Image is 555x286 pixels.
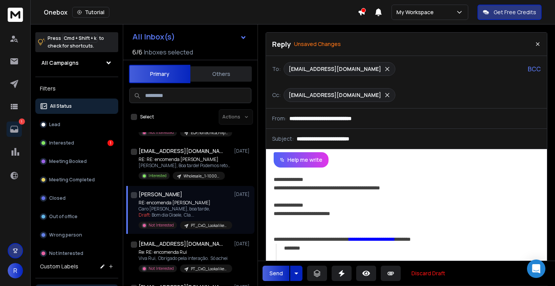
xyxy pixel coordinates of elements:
[272,91,281,99] p: Cc:
[8,263,23,278] button: R
[49,177,95,183] p: Meeting Completed
[139,147,223,155] h1: [EMAIL_ADDRESS][DOMAIN_NAME]
[152,212,194,218] span: Bom dia Gisele, Cla ...
[139,255,231,261] p: Viva Rui, Obrigado pela interação. Só achei
[35,99,118,114] button: All Status
[49,214,78,220] p: Out of office
[234,191,251,197] p: [DATE]
[140,114,154,120] label: Select
[49,140,74,146] p: Interested
[477,5,542,20] button: Get Free Credits
[126,29,253,44] button: All Inbox(s)
[132,48,142,57] span: 6 / 6
[527,260,545,278] div: Open Intercom Messenger
[49,232,82,238] p: Wrong person
[274,152,329,168] button: Help me write
[139,206,231,212] p: Caro [PERSON_NAME], boa tarde,
[35,191,118,206] button: Closed
[294,40,341,48] p: Unsaved Changes
[190,66,252,82] button: Others
[139,240,223,248] h1: [EMAIL_ADDRESS][DOMAIN_NAME]
[132,33,175,41] h1: All Inbox(s)
[49,250,83,256] p: Not Interested
[35,117,118,132] button: Lead
[35,55,118,71] button: All Campaigns
[44,7,358,18] div: Onebox
[263,266,289,281] button: Send
[139,212,151,218] span: Draft:
[35,172,118,187] button: Meeting Completed
[272,135,294,143] p: Subject:
[7,122,22,137] a: 1
[272,39,291,49] p: Reply
[494,8,536,16] p: Get Free Credits
[139,200,231,206] p: RE: encomenda [PERSON_NAME]
[396,8,437,16] p: My Workspace
[40,263,78,270] h3: Custom Labels
[41,59,79,67] h1: All Campaigns
[48,35,104,50] p: Press to check for shortcuts.
[49,195,66,201] p: Closed
[139,191,182,198] h1: [PERSON_NAME]
[49,122,60,128] p: Lead
[129,65,190,83] button: Primary
[107,140,114,146] div: 1
[139,249,231,255] p: Re: RE: encomenda Rui
[149,222,174,228] p: Not Interested
[234,148,251,154] p: [DATE]
[405,266,451,281] button: Discard Draft
[191,266,228,272] p: PT_CxO_LookalikeGuttal,Detailsmind,FEPI_11-500_PHC
[139,163,231,169] p: [PERSON_NAME], Boa tarde! Podemos retomar
[234,241,251,247] p: [DATE]
[35,135,118,151] button: Interested1
[149,266,174,271] p: Not Interested
[35,209,118,224] button: Out of office
[35,83,118,94] h3: Filters
[35,154,118,169] button: Meeting Booked
[289,65,381,73] p: [EMAIL_ADDRESS][DOMAIN_NAME]
[144,48,193,57] h3: Inboxes selected
[19,118,25,125] p: 1
[528,64,541,74] p: BCC
[191,223,228,228] p: PT_CxO_LookalikeGuttal,Detailsmind,FEPI_11-500_PHC
[35,227,118,243] button: Wrong person
[191,130,228,136] p: EQ+,nortecnica,Fixpacos_Lookalike_1-any_CxO_BR_PHC
[63,34,97,43] span: Cmd + Shift + k
[49,158,87,164] p: Meeting Booked
[50,103,72,109] p: All Status
[35,246,118,261] button: Not Interested
[139,156,231,163] p: RE: RE: encomenda [PERSON_NAME]
[289,91,381,99] p: [EMAIL_ADDRESS][DOMAIN_NAME]
[149,130,174,135] p: Not Interested
[272,65,281,73] p: To:
[272,115,286,122] p: From:
[183,173,220,179] p: Wholesale_1-1000_CxO_BR_PHC
[72,7,109,18] button: Tutorial
[149,173,167,179] p: Interested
